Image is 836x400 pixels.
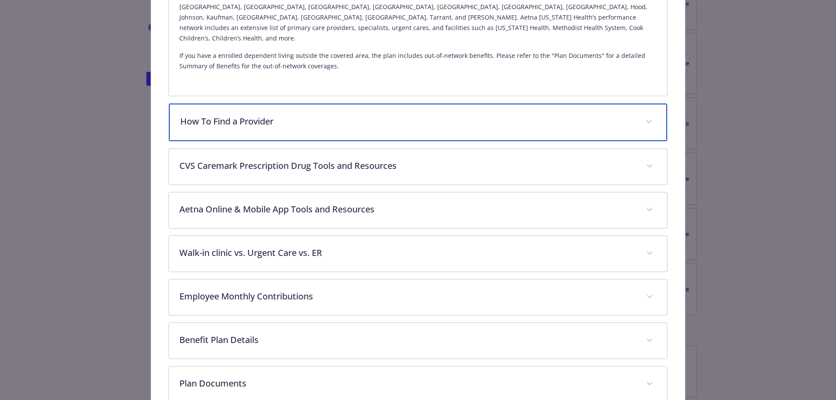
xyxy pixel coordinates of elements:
[169,149,667,185] div: CVS Caremark Prescription Drug Tools and Resources
[179,246,636,259] p: Walk-in clinic vs. Urgent Care vs. ER
[169,279,667,315] div: Employee Monthly Contributions
[169,323,667,359] div: Benefit Plan Details
[179,203,636,216] p: Aetna Online & Mobile App Tools and Resources
[179,159,636,172] p: CVS Caremark Prescription Drug Tools and Resources
[180,115,635,128] p: How To Find a Provider
[169,104,667,141] div: How To Find a Provider
[169,236,667,272] div: Walk-in clinic vs. Urgent Care vs. ER
[179,377,636,390] p: Plan Documents
[179,290,636,303] p: Employee Monthly Contributions
[179,333,636,346] p: Benefit Plan Details
[179,50,657,71] p: If you have a enrolled dependent living outside the covered area, the plan includes out-of-networ...
[169,192,667,228] div: Aetna Online & Mobile App Tools and Resources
